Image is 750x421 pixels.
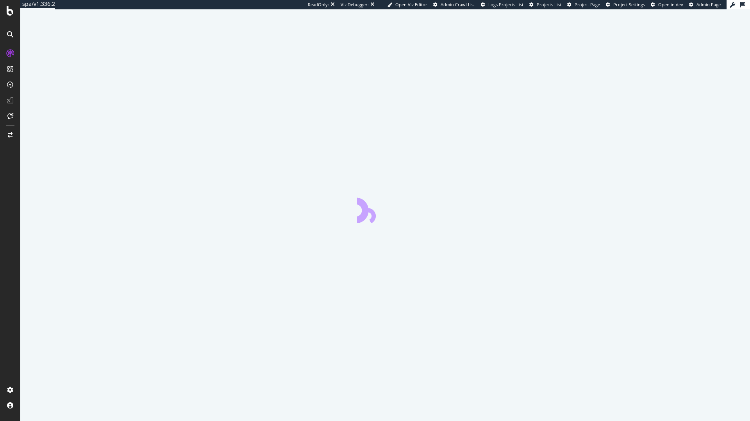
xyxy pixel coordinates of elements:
[341,2,369,8] div: Viz Debugger:
[529,2,561,8] a: Projects List
[606,2,645,8] a: Project Settings
[613,2,645,7] span: Project Settings
[575,2,600,7] span: Project Page
[433,2,475,8] a: Admin Crawl List
[481,2,523,8] a: Logs Projects List
[387,2,427,8] a: Open Viz Editor
[567,2,600,8] a: Project Page
[308,2,329,8] div: ReadOnly:
[651,2,683,8] a: Open in dev
[395,2,427,7] span: Open Viz Editor
[696,2,721,7] span: Admin Page
[441,2,475,7] span: Admin Crawl List
[488,2,523,7] span: Logs Projects List
[689,2,721,8] a: Admin Page
[357,195,413,223] div: animation
[537,2,561,7] span: Projects List
[658,2,683,7] span: Open in dev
